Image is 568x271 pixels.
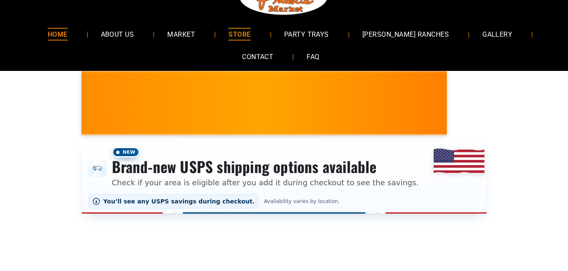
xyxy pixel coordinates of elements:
[112,147,140,157] span: New
[48,28,68,40] span: HOME
[112,157,419,176] h3: Brand-new USPS shipping options available
[350,23,462,45] a: [PERSON_NAME] RANCHES
[294,46,332,68] a: FAQ
[82,142,487,214] div: Shipping options announcement
[35,23,80,45] a: HOME
[262,198,341,204] span: Availability varies by location.
[229,46,286,68] a: CONTACT
[103,198,255,205] span: You’ll see any USPS savings during checkout.
[272,23,342,45] a: PARTY TRAYS
[88,23,147,45] a: ABOUT US
[112,177,419,188] p: Check if your area is eligible after you add it during checkout to see the savings.
[470,23,525,45] a: GALLERY
[155,23,208,45] a: MARKET
[216,23,263,45] a: STORE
